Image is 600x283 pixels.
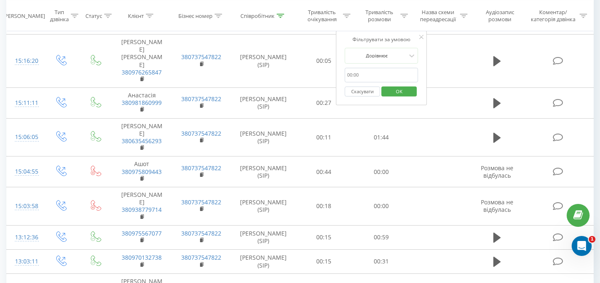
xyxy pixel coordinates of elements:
div: 15:16:20 [15,53,35,69]
div: 15:11:11 [15,95,35,111]
td: 01:44 [352,118,410,156]
div: Тип дзвінка [50,9,69,23]
a: 380737547822 [181,198,221,206]
div: Бізнес номер [178,12,212,19]
div: 13:12:36 [15,229,35,246]
div: Фільтрувати за умовою [345,35,418,44]
div: 15:03:58 [15,198,35,214]
span: 1 [589,236,595,243]
td: 00:31 [352,249,410,273]
td: [PERSON_NAME] (SIP) [231,156,295,187]
td: 00:15 [295,225,353,249]
a: 380975567077 [122,229,162,237]
td: [PERSON_NAME] (SIP) [231,249,295,273]
div: Клієнт [128,12,144,19]
a: 380737547822 [181,229,221,237]
td: [PERSON_NAME] [PERSON_NAME] [112,34,172,87]
div: 15:06:05 [15,129,35,145]
a: 380635456293 [122,137,162,145]
a: 380975809443 [122,168,162,176]
span: Розмова не відбулась [481,164,513,179]
td: Ашот [112,156,172,187]
td: 00:59 [352,225,410,249]
button: OK [381,86,417,97]
a: 380938779714 [122,206,162,213]
td: [PERSON_NAME] [112,118,172,156]
div: Коментар/категорія дзвінка [529,9,577,23]
div: Співробітник [240,12,275,19]
div: [PERSON_NAME] [3,12,45,19]
span: Розмова не відбулась [481,198,513,213]
div: Статус [85,12,102,19]
td: 00:05 [295,34,353,87]
a: 380981860999 [122,99,162,107]
a: 380737547822 [181,53,221,61]
div: 15:04:55 [15,164,35,180]
td: [PERSON_NAME] [112,187,172,225]
td: 00:15 [295,249,353,273]
span: OK [387,84,411,97]
td: [PERSON_NAME] (SIP) [231,225,295,249]
div: 13:03:11 [15,253,35,270]
td: [PERSON_NAME] (SIP) [231,187,295,225]
a: 380737547822 [181,253,221,261]
td: [PERSON_NAME] (SIP) [231,118,295,156]
div: Тривалість очікування [303,9,341,23]
a: 380976265847 [122,68,162,76]
button: Скасувати [345,86,380,97]
td: 00:44 [295,156,353,187]
a: 380737547822 [181,95,221,103]
iframe: Intercom live chat [572,236,592,256]
td: [PERSON_NAME] (SIP) [231,88,295,119]
div: Тривалість розмови [360,9,398,23]
td: 00:11 [295,118,353,156]
a: 380737547822 [181,129,221,137]
td: 00:18 [295,187,353,225]
td: 00:27 [295,88,353,119]
td: Анастасія [112,88,172,119]
div: Назва схеми переадресації [417,9,458,23]
td: 00:00 [352,187,410,225]
td: 00:00 [352,156,410,187]
div: Аудіозапис розмови [477,9,522,23]
input: 00:00 [345,68,418,82]
a: 380970132738 [122,253,162,261]
a: 380737547822 [181,164,221,172]
td: [PERSON_NAME] (SIP) [231,34,295,87]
